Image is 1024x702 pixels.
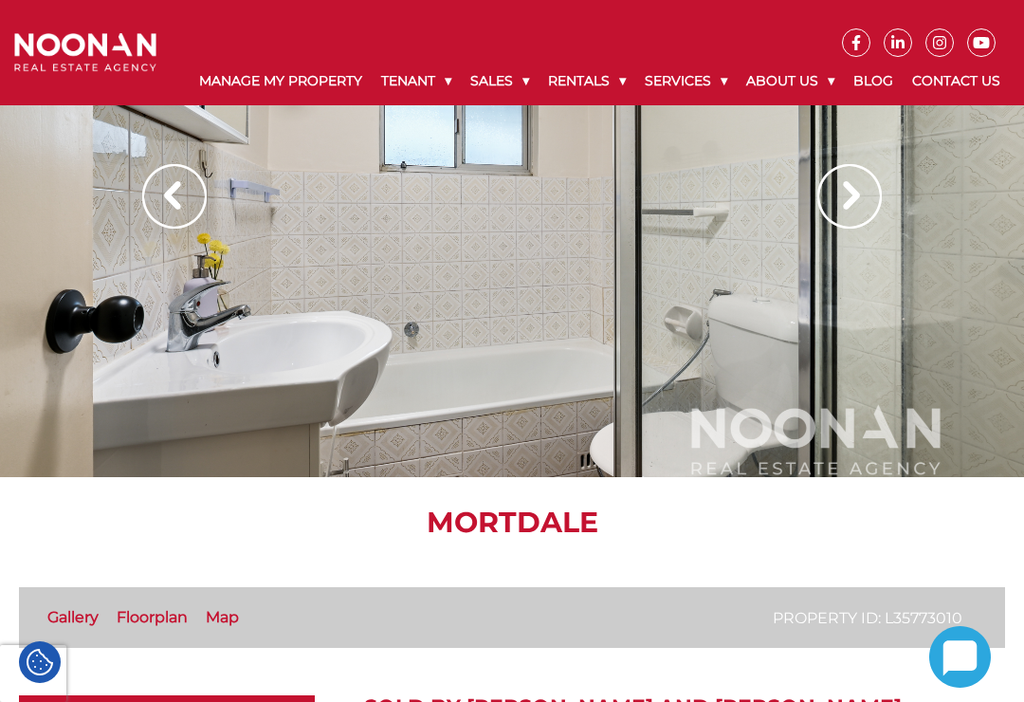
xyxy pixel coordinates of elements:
a: About Us [737,57,844,105]
a: Manage My Property [190,57,372,105]
a: Contact Us [903,57,1010,105]
div: Cookie Settings [19,641,61,683]
a: Rentals [539,57,635,105]
p: Property ID: L35773010 [773,606,962,630]
img: Arrow slider [817,164,882,229]
a: Floorplan [117,608,188,626]
a: Blog [844,57,903,105]
a: Sales [461,57,539,105]
a: Map [206,608,239,626]
h1: MORTDALE [19,506,1005,540]
img: Arrow slider [142,164,207,229]
a: Gallery [47,608,99,626]
a: Tenant [372,57,461,105]
img: Noonan Real Estate Agency [14,33,156,73]
a: Services [635,57,737,105]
